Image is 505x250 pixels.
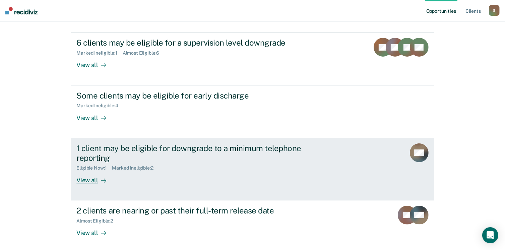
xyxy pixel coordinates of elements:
[76,91,312,101] div: Some clients may be eligible for early discharge
[71,138,434,200] a: 1 client may be eligible for downgrade to a minimum telephone reportingEligible Now:1Marked Ineli...
[5,7,38,14] img: Recidiviz
[489,5,500,16] button: S
[76,56,114,69] div: View all
[71,32,434,85] a: 6 clients may be eligible for a supervision level downgradeMarked Ineligible:1Almost Eligible:6Vi...
[76,224,114,237] div: View all
[123,50,165,56] div: Almost Eligible : 6
[112,165,159,171] div: Marked Ineligible : 2
[76,143,312,163] div: 1 client may be eligible for downgrade to a minimum telephone reporting
[76,50,122,56] div: Marked Ineligible : 1
[76,165,112,171] div: Eligible Now : 1
[76,206,312,215] div: 2 clients are nearing or past their full-term release date
[76,109,114,122] div: View all
[76,218,118,224] div: Almost Eligible : 2
[76,171,114,184] div: View all
[71,85,434,138] a: Some clients may be eligible for early dischargeMarked Ineligible:4View all
[482,227,498,243] div: Open Intercom Messenger
[76,103,123,109] div: Marked Ineligible : 4
[76,38,312,48] div: 6 clients may be eligible for a supervision level downgrade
